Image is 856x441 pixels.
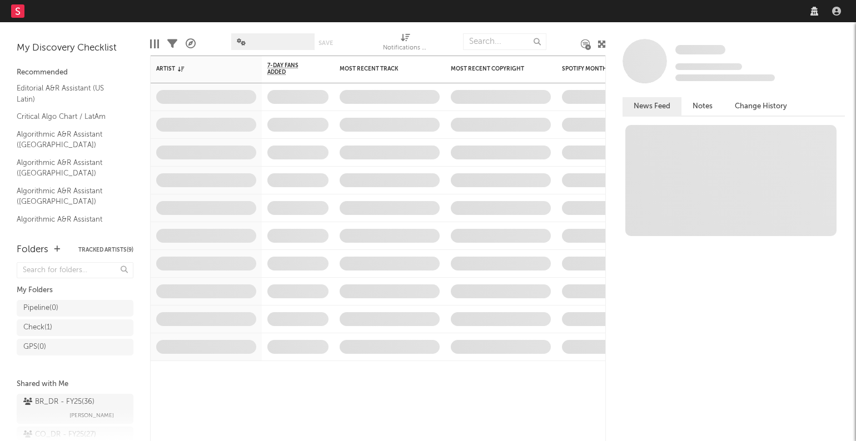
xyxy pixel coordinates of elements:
div: Notifications (Artist) [383,28,427,60]
div: My Discovery Checklist [17,42,133,55]
div: BR_DR - FY25 ( 36 ) [23,395,94,409]
a: GPS(0) [17,339,133,355]
div: GPS ( 0 ) [23,340,46,354]
input: Search for folders... [17,262,133,278]
div: Most Recent Track [340,66,423,72]
div: Folders [17,243,48,257]
a: Algorithmic A&R Assistant ([GEOGRAPHIC_DATA]) [17,128,122,151]
div: Most Recent Copyright [451,66,534,72]
span: [PERSON_NAME] [69,409,114,422]
button: Tracked Artists(9) [78,247,133,253]
button: Change History [724,97,798,116]
div: Filters [167,28,177,60]
div: Notifications (Artist) [383,42,427,55]
button: Notes [681,97,724,116]
a: Some Artist [675,44,725,56]
div: Recommended [17,66,133,79]
a: Critical Algo Chart / LatAm [17,111,122,123]
span: 7-Day Fans Added [267,62,312,76]
input: Search... [463,33,546,50]
div: Spotify Monthly Listeners [562,66,645,72]
a: Pipeline(0) [17,300,133,317]
span: 0 fans last week [675,74,775,81]
div: My Folders [17,284,133,297]
div: Check ( 1 ) [23,321,52,334]
button: Save [318,40,333,46]
div: A&R Pipeline [186,28,196,60]
span: Some Artist [675,45,725,54]
a: Algorithmic A&R Assistant ([GEOGRAPHIC_DATA]) [17,213,122,236]
button: News Feed [623,97,681,116]
a: Algorithmic A&R Assistant ([GEOGRAPHIC_DATA]) [17,157,122,179]
a: Editorial A&R Assistant (US Latin) [17,82,122,105]
a: BR_DR - FY25(36)[PERSON_NAME] [17,394,133,424]
div: Edit Columns [150,28,159,60]
a: Check(1) [17,319,133,336]
span: Tracking Since: [DATE] [675,63,742,70]
div: Artist [156,66,240,72]
div: Pipeline ( 0 ) [23,302,58,315]
a: Algorithmic A&R Assistant ([GEOGRAPHIC_DATA]) [17,185,122,208]
div: Shared with Me [17,378,133,391]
